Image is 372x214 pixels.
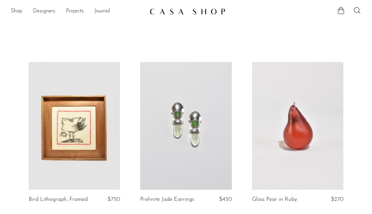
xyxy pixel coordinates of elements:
a: Glass Pear in Ruby [252,196,297,203]
span: $450 [219,196,232,202]
a: Projects [66,7,84,16]
a: Prehnite Jade Earrings [140,196,194,203]
nav: Desktop navigation [11,6,144,17]
span: $750 [107,196,120,202]
ul: NEW HEADER MENU [11,6,144,17]
a: Designers [33,7,55,16]
a: Bird Lithograph, Framed [29,196,88,203]
span: $270 [331,196,343,202]
a: Journal [94,7,110,16]
a: Shop [11,7,22,16]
